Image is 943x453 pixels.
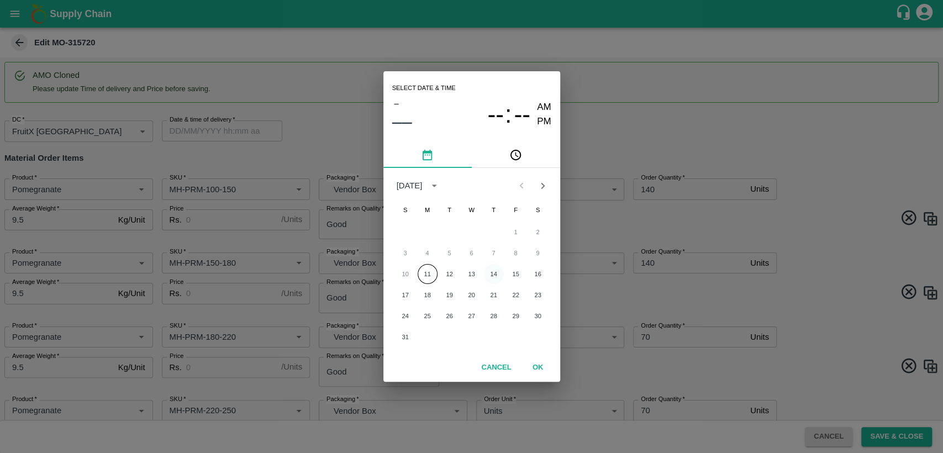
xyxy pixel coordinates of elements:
[505,100,512,129] span: :
[462,264,482,284] button: 13
[528,264,548,284] button: 16
[392,80,456,97] span: Select date & time
[418,264,438,284] button: 11
[506,285,526,305] button: 22
[477,358,515,377] button: Cancel
[532,175,553,196] button: Next month
[528,199,548,221] span: Saturday
[487,100,504,129] button: --
[472,141,560,168] button: pick time
[462,306,482,326] button: 27
[440,306,460,326] button: 26
[506,199,526,221] span: Friday
[537,114,551,129] button: PM
[506,306,526,326] button: 29
[484,285,504,305] button: 21
[383,141,472,168] button: pick date
[520,358,556,377] button: OK
[440,285,460,305] button: 19
[418,199,438,221] span: Monday
[462,199,482,221] span: Wednesday
[425,177,443,194] button: calendar view is open, switch to year view
[418,285,438,305] button: 18
[418,306,438,326] button: 25
[484,306,504,326] button: 28
[440,264,460,284] button: 12
[440,199,460,221] span: Tuesday
[394,96,398,110] span: –
[392,110,412,133] button: ––
[396,327,415,347] button: 31
[396,306,415,326] button: 24
[528,285,548,305] button: 23
[484,264,504,284] button: 14
[397,180,423,192] div: [DATE]
[396,199,415,221] span: Sunday
[392,96,401,110] button: –
[506,264,526,284] button: 15
[484,199,504,221] span: Thursday
[462,285,482,305] button: 20
[514,100,530,129] button: --
[396,285,415,305] button: 17
[537,100,551,115] button: AM
[528,306,548,326] button: 30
